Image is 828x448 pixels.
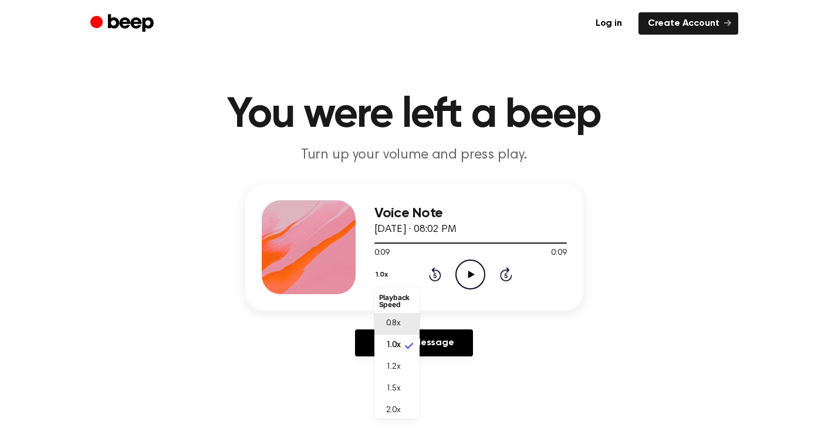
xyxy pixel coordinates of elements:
[551,247,566,260] span: 0:09
[586,12,631,35] a: Log in
[386,383,401,395] span: 1.5x
[90,12,157,35] a: Beep
[374,206,567,221] h3: Voice Note
[374,224,457,235] span: [DATE] · 08:02 PM
[374,247,390,260] span: 0:09
[638,12,738,35] a: Create Account
[355,329,472,356] a: Reply to Message
[386,339,401,352] span: 1.0x
[386,318,401,330] span: 0.8x
[374,287,420,419] ul: 1.0x
[374,265,393,285] button: 1.0x
[386,405,401,417] span: 2.0x
[374,289,420,313] li: Playback Speed
[189,146,640,165] p: Turn up your volume and press play.
[386,361,401,373] span: 1.2x
[114,94,715,136] h1: You were left a beep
